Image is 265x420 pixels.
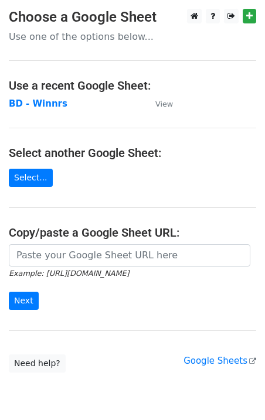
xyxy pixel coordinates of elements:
[144,98,173,109] a: View
[9,146,256,160] h4: Select another Google Sheet:
[9,30,256,43] p: Use one of the options below...
[9,9,256,26] h3: Choose a Google Sheet
[9,354,66,373] a: Need help?
[9,169,53,187] a: Select...
[9,78,256,93] h4: Use a recent Google Sheet:
[155,100,173,108] small: View
[9,244,250,267] input: Paste your Google Sheet URL here
[9,292,39,310] input: Next
[184,356,256,366] a: Google Sheets
[9,98,67,109] a: BD - Winnrs
[9,269,129,278] small: Example: [URL][DOMAIN_NAME]
[9,226,256,240] h4: Copy/paste a Google Sheet URL:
